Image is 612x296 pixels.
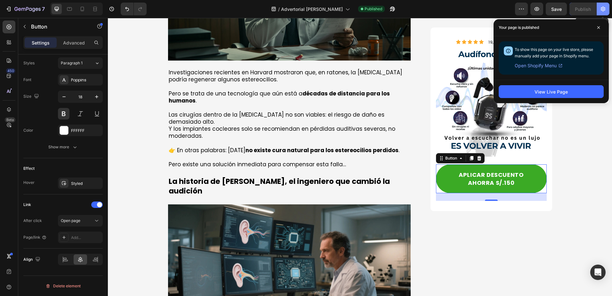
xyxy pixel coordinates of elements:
[23,255,42,264] div: Align
[23,281,103,291] button: Delete element
[546,3,567,15] button: Save
[23,77,31,83] div: Font
[108,18,612,296] iframe: Design area
[23,166,35,171] div: Effect
[58,57,103,69] button: Paragraph 1
[23,218,42,224] div: After click
[121,3,147,15] div: Undo/Redo
[551,6,562,12] span: Save
[61,143,302,150] p: Pero existe una solución inmediata para compensar esta falla…
[23,60,35,66] div: Styles
[45,282,81,290] div: Delete element
[58,215,103,226] button: Open page
[278,6,280,12] span: /
[32,39,50,46] p: Settings
[71,128,101,134] div: FFFFFF
[535,88,568,95] div: View Live Page
[61,218,80,223] span: Open page
[499,85,604,98] button: View Live Page
[339,153,427,169] div: Rich Text Editor. Editing area: main
[71,235,101,241] div: Add...
[365,6,382,12] span: Published
[31,23,85,30] p: Button
[328,146,439,175] button: <p>APLICAR DESCUENTO AHORRA S/.150</p>
[23,234,47,240] div: Page/link
[281,6,343,12] span: Advertorial [PERSON_NAME]
[42,5,45,13] p: 7
[339,153,427,169] p: APLICAR DESCUENTO AHORRA S/.150
[381,21,418,27] span: 19,089+ Reviews!
[48,144,78,150] div: Show more
[71,181,101,186] div: Styled
[23,92,40,101] div: Size
[336,137,350,143] div: Button
[23,180,35,185] div: Hover
[63,39,85,46] p: Advanced
[3,3,48,15] button: 7
[499,24,539,31] p: Your page is published
[61,60,83,66] span: Paragraph 1
[23,202,31,208] div: Link
[575,6,591,12] div: Publish
[5,117,15,122] div: Beta
[328,28,439,139] img: gempages_581416099543778222-062430d6-07fe-476c-9ea3-8c4f701490f4.svg
[23,127,33,133] div: Color
[6,68,15,73] div: 450
[61,159,302,178] p: La historia de [PERSON_NAME], el ingeniero que cambió la audición
[515,47,593,58] span: To show this page on your live store, please manually add your page in Shopify menu.
[138,128,291,136] strong: no existe cura natural para los estereocilios perdidos
[23,141,103,153] button: Show more
[569,3,596,15] button: Publish
[515,62,557,70] span: Open Shopify Menu
[71,77,101,83] div: Poppins
[590,265,606,280] div: Open Intercom Messenger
